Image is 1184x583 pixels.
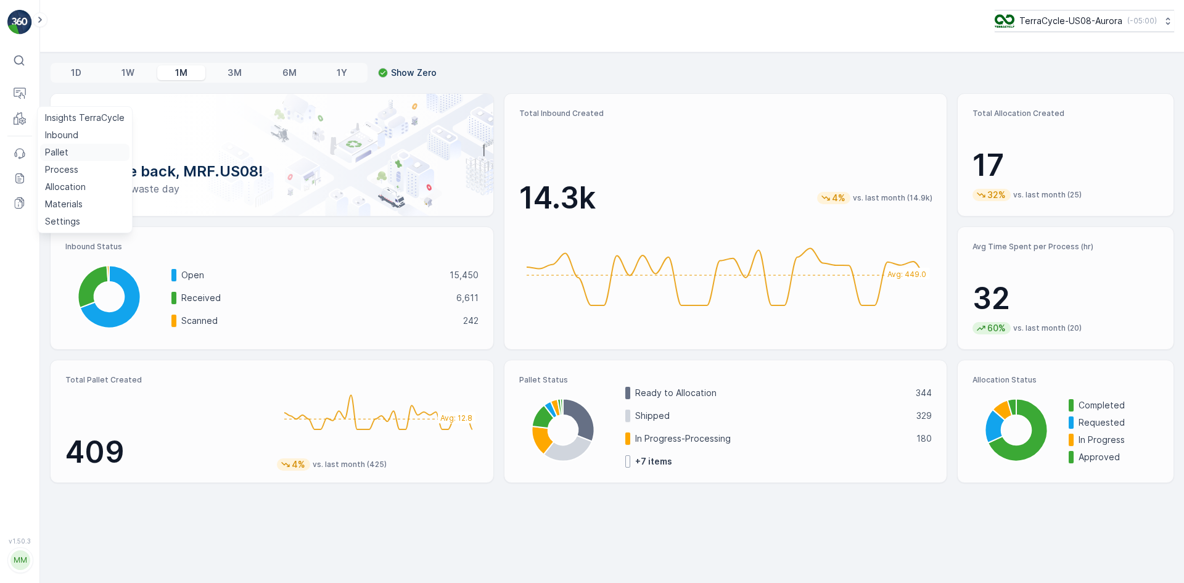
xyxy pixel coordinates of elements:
[635,387,908,399] p: Ready to Allocation
[1079,399,1159,411] p: Completed
[1013,190,1082,200] p: vs. last month (25)
[972,109,1159,118] p: Total Allocation Created
[337,67,347,79] p: 1Y
[7,10,32,35] img: logo
[635,410,909,422] p: Shipped
[121,67,134,79] p: 1W
[181,292,448,304] p: Received
[519,375,932,385] p: Pallet Status
[916,432,932,445] p: 180
[10,550,30,570] div: MM
[65,242,479,252] p: Inbound Status
[70,181,474,196] p: Have a zero-waste day
[1013,323,1082,333] p: vs. last month (20)
[463,315,479,327] p: 242
[313,460,387,469] p: vs. last month (425)
[972,147,1159,184] p: 17
[181,315,455,327] p: Scanned
[70,162,474,181] p: Welcome back, MRF.US08!
[391,67,437,79] p: Show Zero
[290,458,306,471] p: 4%
[972,280,1159,317] p: 32
[7,547,32,573] button: MM
[1127,16,1157,26] p: ( -05:00 )
[986,322,1007,334] p: 60%
[519,109,932,118] p: Total Inbound Created
[1019,15,1122,27] p: TerraCycle-US08-Aurora
[71,67,81,79] p: 1D
[986,189,1007,201] p: 32%
[450,269,479,281] p: 15,450
[1079,451,1159,463] p: Approved
[175,67,187,79] p: 1M
[456,292,479,304] p: 6,611
[972,242,1159,252] p: Avg Time Spent per Process (hr)
[519,180,596,217] p: 14.3k
[972,375,1159,385] p: Allocation Status
[65,375,267,385] p: Total Pallet Created
[1079,416,1159,429] p: Requested
[228,67,242,79] p: 3M
[65,434,267,471] p: 409
[831,192,847,204] p: 4%
[853,193,932,203] p: vs. last month (14.9k)
[995,10,1174,32] button: TerraCycle-US08-Aurora(-05:00)
[1079,434,1159,446] p: In Progress
[916,410,932,422] p: 329
[635,432,909,445] p: In Progress-Processing
[995,14,1014,28] img: image_ci7OI47.png
[181,269,442,281] p: Open
[282,67,297,79] p: 6M
[635,455,672,468] p: + 7 items
[7,537,32,545] span: v 1.50.3
[916,387,932,399] p: 344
